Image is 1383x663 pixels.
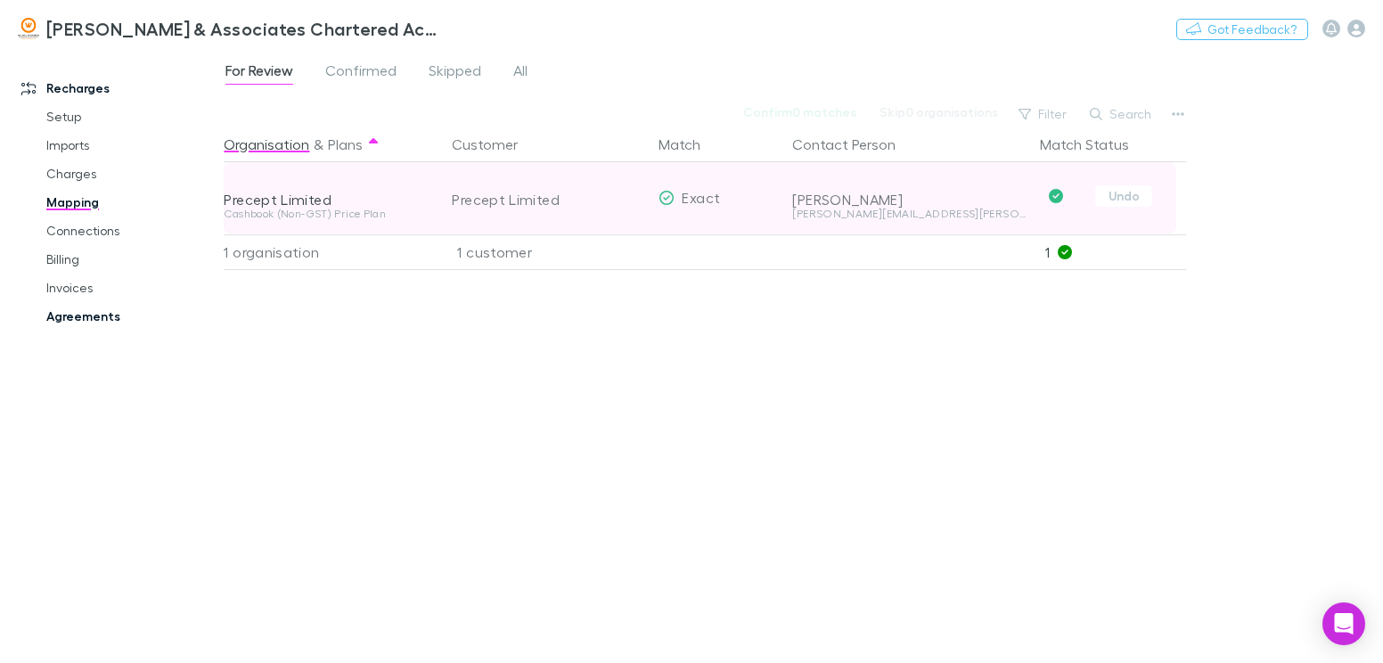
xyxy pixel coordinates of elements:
button: Match Status [1040,127,1150,162]
a: Charges [29,160,233,188]
button: Confirm0 matches [732,102,868,123]
div: Open Intercom Messenger [1322,602,1365,645]
div: Precept Limited [224,191,430,209]
span: For Review [225,61,293,85]
button: Filter [1010,103,1077,125]
span: Exact [682,189,720,206]
div: & [224,127,430,162]
button: Organisation [224,127,309,162]
button: Contact Person [792,127,917,162]
a: Invoices [29,274,233,302]
a: Agreements [29,302,233,331]
a: Billing [29,245,233,274]
img: Walsh & Associates Chartered Accountants's Logo [18,18,39,39]
span: Skipped [429,61,481,85]
button: Match [659,127,722,162]
a: Setup [29,102,233,131]
span: All [513,61,528,85]
button: Plans [328,127,363,162]
a: Recharges [4,74,233,102]
a: [PERSON_NAME] & Associates Chartered Accountants [7,7,453,50]
h3: [PERSON_NAME] & Associates Chartered Accountants [46,18,442,39]
a: Mapping [29,188,233,217]
button: Undo [1095,185,1152,207]
button: Search [1081,103,1162,125]
div: 1 organisation [224,234,438,270]
p: 1 [1045,235,1186,269]
button: Got Feedback? [1176,19,1308,40]
div: Precept Limited [452,164,644,235]
div: Cashbook (Non-GST) Price Plan [224,209,430,219]
a: Imports [29,131,233,160]
button: Skip0 organisations [868,102,1010,123]
svg: Confirmed [1049,189,1063,203]
div: [PERSON_NAME] [792,191,1026,209]
button: Customer [452,127,539,162]
span: Confirmed [325,61,397,85]
div: [PERSON_NAME][EMAIL_ADDRESS][PERSON_NAME][DOMAIN_NAME] [792,209,1026,219]
a: Connections [29,217,233,245]
div: 1 customer [438,234,651,270]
